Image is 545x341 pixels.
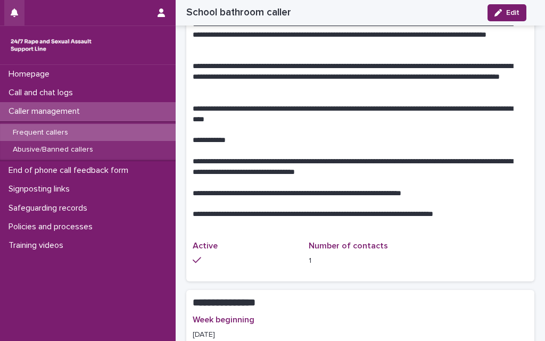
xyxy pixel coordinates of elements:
span: Edit [506,9,519,16]
span: Week beginning [193,315,254,324]
h2: School bathroom caller [186,6,291,19]
p: Policies and processes [4,222,101,232]
p: Signposting links [4,184,78,194]
p: Call and chat logs [4,88,81,98]
p: Training videos [4,240,72,251]
p: Homepage [4,69,58,79]
button: Edit [488,4,526,21]
img: rhQMoQhaT3yELyF149Cw [9,35,94,56]
p: Abusive/Banned callers [4,145,102,154]
p: Safeguarding records [4,203,96,213]
p: Caller management [4,106,88,117]
p: 1 [309,255,412,267]
span: Number of contacts [309,242,388,250]
span: Active [193,242,218,250]
p: Frequent callers [4,128,77,137]
p: [DATE] [193,329,296,340]
p: End of phone call feedback form [4,165,137,176]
